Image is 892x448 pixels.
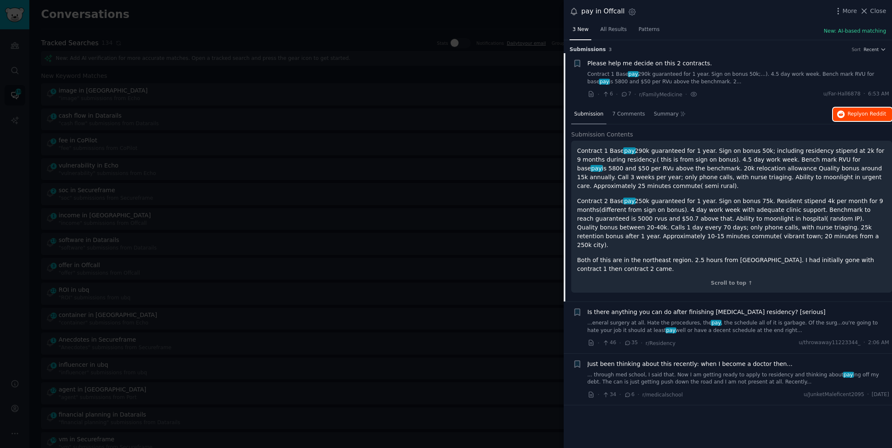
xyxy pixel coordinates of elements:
div: pay in Offcall [581,6,625,17]
span: · [864,339,865,347]
span: 6 [624,391,634,399]
a: Patterns [636,23,663,40]
span: 6 [602,90,613,98]
span: u/throwaway11223344_ [799,339,861,347]
span: Submission [574,111,603,118]
button: New: AI-based matching [824,28,886,35]
span: Recent [864,46,879,52]
span: · [867,391,869,399]
p: Contract 1 Base 290k guaranteed for 1 year. Sign on bonus 50k; including residency stipend at 2k ... [577,147,886,191]
span: 3 [609,47,612,52]
span: · [864,90,865,98]
a: Please help me decide on this 2 contracts. [588,59,712,68]
button: More [834,7,857,15]
a: ...eneral surgery at all. Hate the procedures, thepay, the schedule all of it is garbage. Of the ... [588,319,889,334]
span: u/JunketMaleficent2095 [804,391,864,399]
span: [DATE] [872,391,889,399]
span: Summary [654,111,678,118]
button: Close [860,7,886,15]
span: r/FamilyMedicine [639,92,682,98]
span: 2:06 AM [868,339,889,347]
span: r/Residency [646,340,676,346]
a: All Results [597,23,629,40]
button: Replyon Reddit [833,108,892,121]
span: · [685,90,687,99]
span: Reply [848,111,886,118]
span: Close [870,7,886,15]
p: Contract 2 Base 250k guaranteed for 1 year. Sign on bonus 75k. Resident stipend 4k per month for ... [577,197,886,250]
span: · [634,90,636,99]
span: · [641,339,642,348]
div: Scroll to top ↑ [577,280,886,287]
span: 35 [624,339,638,347]
span: Submission Contents [571,130,633,139]
a: 3 New [570,23,591,40]
button: Recent [864,46,886,52]
a: Contract 1 Basepay290k guaranteed for 1 year. Sign on bonus 50k;...). 4.5 day work week. Bench ma... [588,71,889,85]
span: All Results [600,26,626,33]
span: pay [623,198,635,204]
span: · [619,390,621,399]
span: 6:53 AM [868,90,889,98]
span: · [598,339,599,348]
span: 3 New [572,26,588,33]
p: Both of this are in the northeast region. 2.5 hours from [GEOGRAPHIC_DATA]. I had initially gone ... [577,256,886,273]
span: · [598,90,599,99]
span: 7 [621,90,631,98]
span: pay [599,79,610,85]
span: 34 [602,391,616,399]
span: pay [711,320,722,326]
span: · [616,90,618,99]
span: · [598,390,599,399]
span: 46 [602,339,616,347]
a: ... through med school, I said that. Now I am getting ready to apply to residency and thinking ab... [588,371,889,386]
div: Sort [852,46,861,52]
span: pay [628,71,639,77]
span: Patterns [639,26,660,33]
span: pay [665,327,676,333]
span: pay [843,372,854,378]
a: Just been thinking about this recently: when I become a doctor then... [588,360,793,368]
span: r/medicalschool [642,392,683,398]
span: pay [590,165,603,172]
a: Is there anything you can do after finishing [MEDICAL_DATA] residency? [serious] [588,308,826,317]
span: on Reddit [862,111,886,117]
span: More [843,7,857,15]
span: · [637,390,639,399]
span: 7 Comments [612,111,645,118]
span: pay [623,147,635,154]
span: u/Far-Hall6878 [823,90,861,98]
span: Submission s [570,46,606,54]
span: · [619,339,621,348]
